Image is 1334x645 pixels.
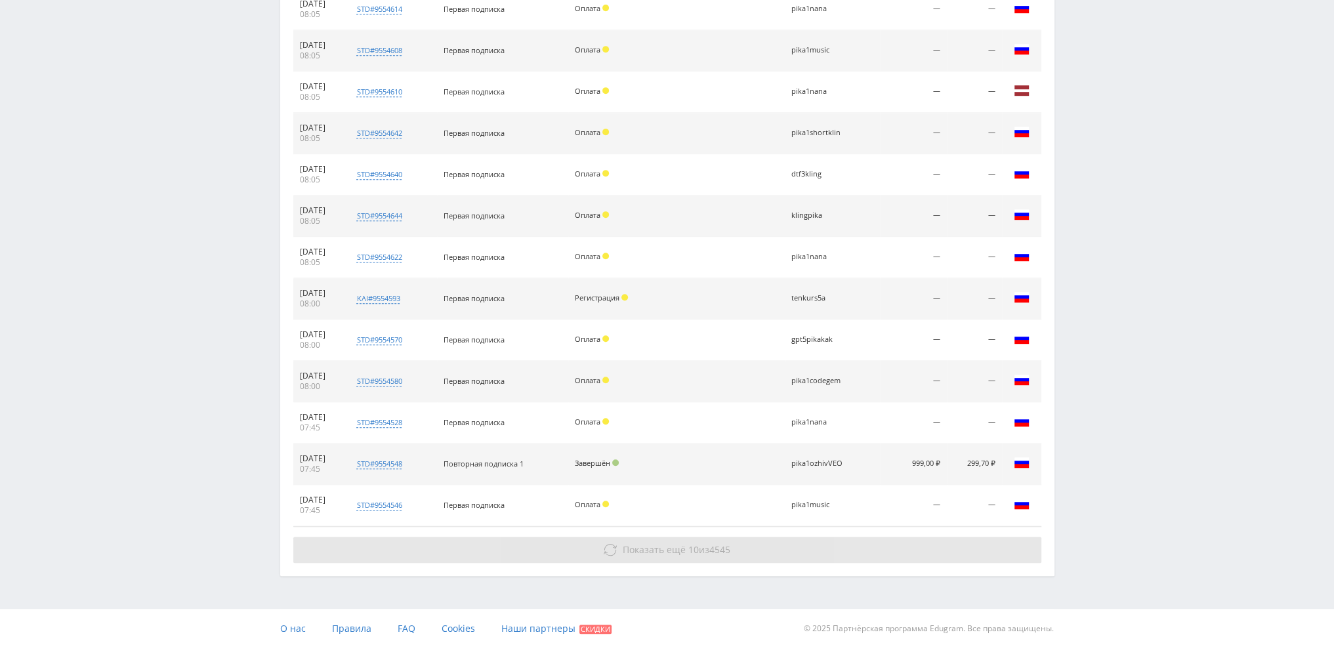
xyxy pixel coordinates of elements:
[442,622,475,635] span: Cookies
[612,459,619,466] span: Подтвержден
[444,211,505,220] span: Первая подписка
[791,335,850,344] div: gpt5pikakak
[444,4,505,14] span: Первая подписка
[791,170,850,178] div: dtf3kling
[947,237,1001,278] td: —
[688,543,699,556] span: 10
[791,294,850,302] div: tenkurs5a
[791,377,850,385] div: pika1codegem
[444,500,505,510] span: Первая подписка
[947,154,1001,196] td: —
[300,329,338,340] div: [DATE]
[300,81,338,92] div: [DATE]
[293,537,1041,563] button: Показать ещё 10из4545
[575,169,600,178] span: Оплата
[300,9,338,20] div: 08:05
[791,253,850,261] div: pika1nana
[575,45,600,54] span: Оплата
[356,211,402,221] div: std#9554644
[575,334,600,344] span: Оплата
[947,485,1001,526] td: —
[356,252,402,262] div: std#9554622
[602,129,609,135] span: Холд
[300,412,338,423] div: [DATE]
[444,293,505,303] span: Первая подписка
[602,5,609,11] span: Холд
[602,211,609,218] span: Холд
[602,501,609,507] span: Холд
[300,175,338,185] div: 08:05
[880,278,947,320] td: —
[575,210,600,220] span: Оплата
[623,543,686,556] span: Показать ещё
[791,5,850,13] div: pika1nana
[791,459,850,468] div: pika1ozhivVEO
[300,423,338,433] div: 07:45
[444,87,505,96] span: Первая подписка
[575,3,600,13] span: Оплата
[1014,248,1030,264] img: rus.png
[444,335,505,344] span: Первая подписка
[880,30,947,72] td: —
[575,458,610,468] span: Завершён
[947,444,1001,485] td: 299,70 ₽
[1014,455,1030,470] img: rus.png
[602,335,609,342] span: Холд
[300,495,338,505] div: [DATE]
[947,361,1001,402] td: —
[602,418,609,425] span: Холд
[623,543,730,556] span: из
[280,622,306,635] span: О нас
[880,402,947,444] td: —
[1014,413,1030,429] img: rus.png
[444,45,505,55] span: Первая подписка
[880,485,947,526] td: —
[575,127,600,137] span: Оплата
[444,417,505,427] span: Первая подписка
[300,40,338,51] div: [DATE]
[356,128,402,138] div: std#9554642
[444,459,524,468] span: Повторная подписка 1
[602,253,609,259] span: Холд
[1014,83,1030,98] img: lva.png
[575,375,600,385] span: Оплата
[300,123,338,133] div: [DATE]
[356,293,400,304] div: kai#9554593
[356,500,402,510] div: std#9554546
[300,505,338,516] div: 07:45
[947,72,1001,113] td: —
[356,169,402,180] div: std#9554640
[356,417,402,428] div: std#9554528
[575,499,600,509] span: Оплата
[356,459,402,469] div: std#9554548
[1014,41,1030,57] img: rus.png
[444,376,505,386] span: Первая подписка
[300,216,338,226] div: 08:05
[602,377,609,383] span: Холд
[602,46,609,52] span: Холд
[880,320,947,361] td: —
[947,30,1001,72] td: —
[791,46,850,54] div: pika1music
[300,371,338,381] div: [DATE]
[880,113,947,154] td: —
[356,45,402,56] div: std#9554608
[709,543,730,556] span: 4545
[356,376,402,386] div: std#9554580
[947,196,1001,237] td: —
[1014,165,1030,181] img: rus.png
[602,170,609,177] span: Холд
[300,164,338,175] div: [DATE]
[575,86,600,96] span: Оплата
[880,72,947,113] td: —
[1014,124,1030,140] img: rus.png
[791,501,850,509] div: pika1music
[300,299,338,309] div: 08:00
[300,453,338,464] div: [DATE]
[444,169,505,179] span: Первая подписка
[300,257,338,268] div: 08:05
[880,154,947,196] td: —
[947,113,1001,154] td: —
[791,211,850,220] div: klingpika
[300,247,338,257] div: [DATE]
